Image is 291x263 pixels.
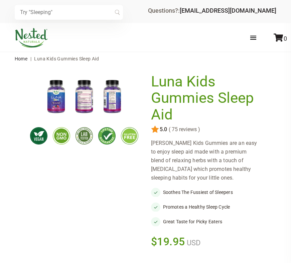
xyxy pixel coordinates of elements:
img: vegan [30,127,47,145]
div: Questions?: [148,8,276,14]
a: Home [15,56,28,61]
a: [EMAIL_ADDRESS][DOMAIN_NAME] [180,7,276,14]
div: [PERSON_NAME] Kids Gummies are an easy to enjoy sleep aid made with a premium blend of relaxing h... [151,139,263,182]
img: gmofree [53,127,70,145]
img: Luna Kids Gummies Sleep Aid [70,79,98,115]
li: Promotes a Healthy Sleep Cycle [151,202,263,212]
input: Try "Sleeping" [15,5,123,20]
li: Great Taste for Picky Eaters [151,217,263,226]
span: $19.95 [151,234,185,249]
img: Luna Kids Gummies Sleep Aid [98,79,126,115]
li: Soothes The Fussiest of Sleepers [151,188,263,197]
img: star.svg [151,125,159,134]
span: ( 75 reviews ) [167,126,200,133]
span: 5.0 [159,126,167,133]
img: thirdpartytested [76,127,93,145]
img: Nested Naturals [15,28,48,48]
img: Luna Kids Gummies Sleep Aid [42,79,70,115]
a: 0 [274,35,287,42]
span: 0 [284,35,287,42]
img: glutenfree [121,127,138,145]
span: Luna Kids Gummies Sleep Aid [34,56,99,61]
h1: Luna Kids Gummies Sleep Aid [151,73,260,123]
img: lifetimeguarantee [98,127,116,145]
span: | [29,56,33,61]
span: USD [185,239,200,247]
nav: breadcrumbs [15,52,277,65]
